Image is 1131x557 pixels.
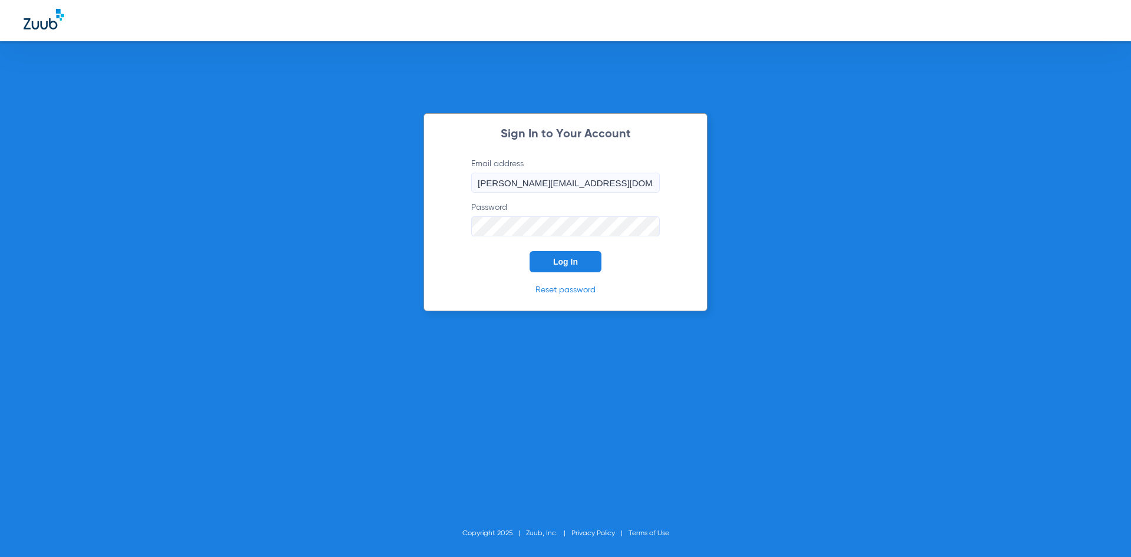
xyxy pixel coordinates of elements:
[462,528,526,539] li: Copyright 2025
[471,202,660,236] label: Password
[526,528,571,539] li: Zuub, Inc.
[24,9,64,29] img: Zuub Logo
[629,530,669,537] a: Terms of Use
[454,128,677,140] h2: Sign In to Your Account
[471,173,660,193] input: Email address
[1072,500,1131,557] iframe: Chat Widget
[471,158,660,193] label: Email address
[530,251,601,272] button: Log In
[571,530,615,537] a: Privacy Policy
[471,216,660,236] input: Password
[535,286,596,294] a: Reset password
[553,257,578,266] span: Log In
